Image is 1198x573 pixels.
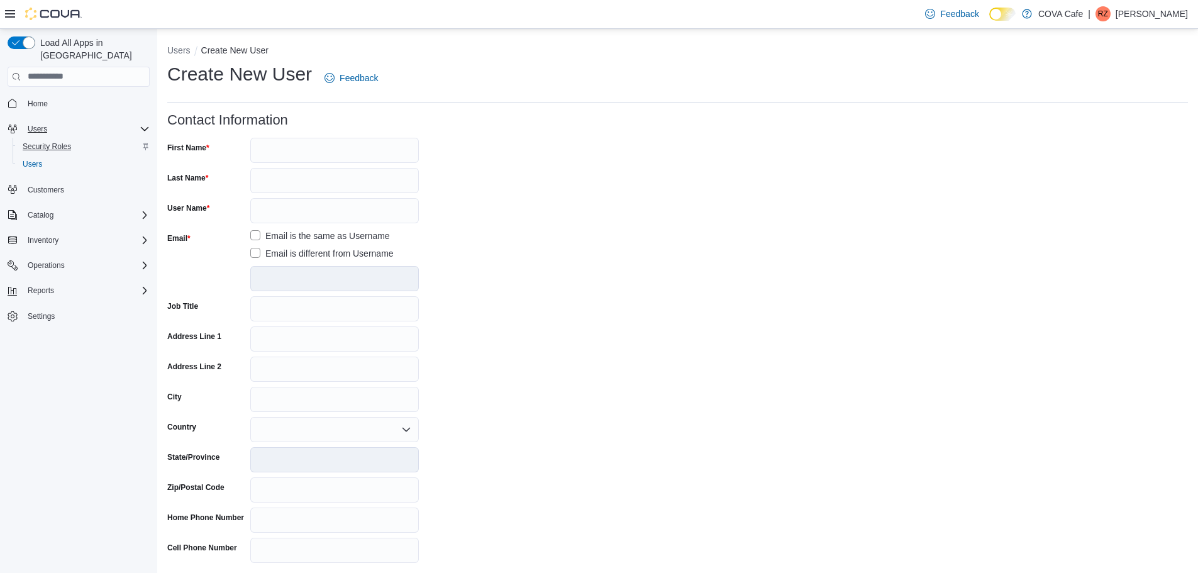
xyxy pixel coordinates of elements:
span: Reports [28,286,54,296]
span: Users [28,124,47,134]
label: Job Title [167,301,198,311]
a: Settings [23,309,60,324]
button: Create New User [201,45,269,55]
button: Catalog [23,208,58,223]
button: Operations [23,258,70,273]
span: Inventory [28,235,58,245]
button: Catalog [3,206,155,224]
span: Users [23,159,42,169]
label: Cell Phone Number [167,543,237,553]
span: Load All Apps in [GEOGRAPHIC_DATA] [35,36,150,62]
span: Operations [28,260,65,270]
p: [PERSON_NAME] [1116,6,1188,21]
span: Home [28,99,48,109]
a: Security Roles [18,139,76,154]
button: Users [167,45,191,55]
h3: Contact Information [167,113,288,128]
nav: Complex example [8,89,150,359]
span: Catalog [28,210,53,220]
button: Reports [3,282,155,299]
label: Email [167,233,191,243]
label: Home Phone Number [167,513,244,523]
button: Operations [3,257,155,274]
button: Users [13,155,155,173]
span: Reports [23,283,150,298]
span: RZ [1098,6,1108,21]
span: Customers [28,185,64,195]
span: Security Roles [23,142,71,152]
button: Security Roles [13,138,155,155]
button: Settings [3,307,155,325]
span: Users [23,121,150,136]
a: Feedback [920,1,984,26]
a: Home [23,96,53,111]
span: Users [18,157,150,172]
a: Feedback [319,65,383,91]
span: Feedback [940,8,979,20]
h1: Create New User [167,62,312,87]
a: Customers [23,182,69,197]
button: Customers [3,181,155,199]
button: Users [3,120,155,138]
label: Country [167,422,196,432]
button: Inventory [23,233,64,248]
nav: An example of EuiBreadcrumbs [167,44,1188,59]
label: Email is different from Username [250,246,394,261]
a: Users [18,157,47,172]
label: Address Line 1 [167,331,221,342]
span: Inventory [23,233,150,248]
label: City [167,392,182,402]
button: Open list of options [401,425,411,435]
button: Reports [23,283,59,298]
span: Security Roles [18,139,150,154]
span: Catalog [23,208,150,223]
p: COVA Cafe [1038,6,1083,21]
input: Dark Mode [989,8,1016,21]
span: Operations [23,258,150,273]
label: User Name [167,203,209,213]
button: Inventory [3,231,155,249]
label: Last Name [167,173,208,183]
div: Ryan Zens [1095,6,1111,21]
button: Home [3,94,155,113]
span: Feedback [340,72,378,84]
span: Settings [28,311,55,321]
img: Cova [25,8,82,20]
button: Users [23,121,52,136]
label: Email is the same as Username [250,228,390,243]
span: Customers [23,182,150,197]
label: State/Province [167,452,219,462]
span: Settings [23,308,150,324]
label: Address Line 2 [167,362,221,372]
span: Home [23,96,150,111]
label: Zip/Postal Code [167,482,225,492]
label: First Name [167,143,209,153]
p: | [1088,6,1090,21]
